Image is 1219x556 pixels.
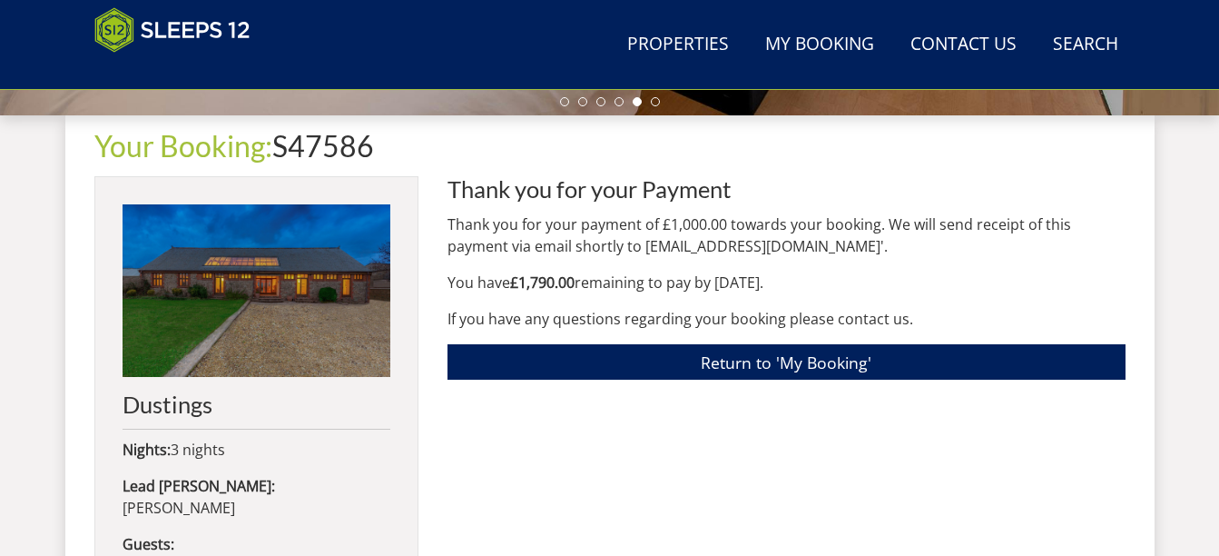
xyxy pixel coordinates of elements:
[447,213,1126,257] p: Thank you for your payment of £1,000.00 towards your booking. We will send receipt of this paymen...
[620,25,736,65] a: Properties
[123,534,174,554] strong: Guests:
[447,176,1126,202] h2: Thank you for your Payment
[123,476,275,496] strong: Lead [PERSON_NAME]:
[123,439,390,461] p: 3 nights
[94,7,251,53] img: Sleeps 12
[447,272,1126,293] p: You have remaining to pay by [DATE].
[758,25,881,65] a: My Booking
[1046,25,1126,65] a: Search
[94,130,1126,162] h1: S47586
[123,204,390,417] a: Dustings
[123,204,390,377] img: An image of 'Dustings'
[123,392,390,417] h2: Dustings
[903,25,1024,65] a: Contact Us
[123,498,235,518] span: [PERSON_NAME]
[510,273,575,293] strong: £1,790.00
[94,128,272,164] a: Your Booking:
[85,64,276,79] iframe: Customer reviews powered by Trustpilot
[447,344,1126,380] a: Return to 'My Booking'
[447,308,1126,330] p: If you have any questions regarding your booking please contact us.
[123,440,171,460] strong: Nights:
